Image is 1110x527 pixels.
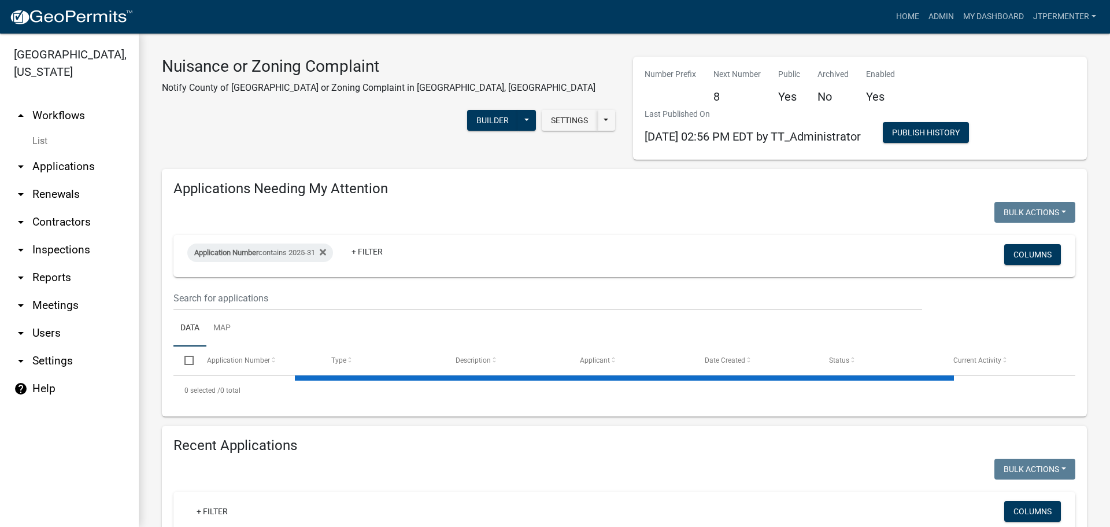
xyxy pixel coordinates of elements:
p: Next Number [713,68,761,80]
a: + Filter [342,241,392,262]
datatable-header-cell: Type [320,347,445,374]
button: Builder [467,110,518,131]
i: arrow_drop_down [14,354,28,368]
a: My Dashboard [959,6,1028,28]
a: jtpermenter [1028,6,1101,28]
span: Application Number [207,356,270,364]
datatable-header-cell: Status [818,347,942,374]
button: Publish History [883,122,969,143]
datatable-header-cell: Current Activity [942,347,1067,374]
button: Columns [1004,501,1061,522]
i: help [14,382,28,396]
span: Date Created [705,356,745,364]
p: Enabled [866,68,895,80]
span: Type [331,356,346,364]
a: + Filter [187,501,237,522]
a: Map [206,310,238,347]
h4: Recent Applications [173,437,1075,454]
span: Current Activity [953,356,1001,364]
datatable-header-cell: Select [173,347,195,374]
button: Bulk Actions [994,459,1075,480]
span: Application Number [194,248,258,257]
i: arrow_drop_down [14,215,28,229]
span: Description [456,356,491,364]
h5: 8 [713,90,761,104]
i: arrow_drop_down [14,326,28,340]
datatable-header-cell: Date Created [693,347,817,374]
a: Home [891,6,924,28]
i: arrow_drop_down [14,298,28,312]
i: arrow_drop_down [14,187,28,201]
span: [DATE] 02:56 PM EDT by TT_Administrator [645,130,861,143]
i: arrow_drop_down [14,243,28,257]
h4: Applications Needing My Attention [173,180,1075,197]
h3: Nuisance or Zoning Complaint [162,57,595,76]
a: Admin [924,6,959,28]
p: Last Published On [645,108,861,120]
div: 0 total [173,376,1075,405]
h5: Yes [866,90,895,104]
datatable-header-cell: Applicant [569,347,693,374]
a: Data [173,310,206,347]
datatable-header-cell: Application Number [195,347,320,374]
button: Settings [542,110,597,131]
span: 0 selected / [184,386,220,395]
p: Archived [817,68,849,80]
button: Columns [1004,244,1061,265]
div: contains 2025-31 [187,244,333,262]
i: arrow_drop_down [14,271,28,285]
p: Public [778,68,800,80]
span: Status [829,356,849,364]
i: arrow_drop_down [14,160,28,174]
button: Bulk Actions [994,202,1075,223]
p: Notify County of [GEOGRAPHIC_DATA] or Zoning Complaint in [GEOGRAPHIC_DATA], [GEOGRAPHIC_DATA] [162,81,595,95]
wm-modal-confirm: Workflow Publish History [883,129,969,138]
i: arrow_drop_up [14,109,28,123]
h5: No [817,90,849,104]
p: Number Prefix [645,68,696,80]
h5: Yes [778,90,800,104]
datatable-header-cell: Description [445,347,569,374]
span: Applicant [580,356,610,364]
input: Search for applications [173,286,922,310]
